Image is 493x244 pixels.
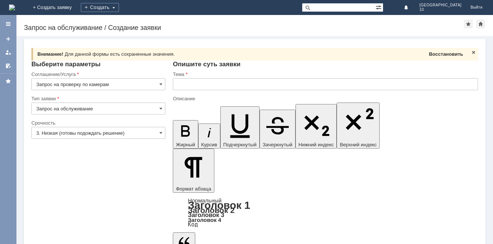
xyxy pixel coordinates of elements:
span: [GEOGRAPHIC_DATA] [419,3,462,7]
span: Зачеркнутый [263,142,293,147]
span: Опишите суть заявки [173,61,241,68]
span: Подчеркнутый [223,142,257,147]
div: Запрос на обслуживание / Создание заявки [24,24,464,31]
span: Курсив [201,142,217,147]
span: Жирный [176,142,195,147]
button: Формат абзаца [173,149,214,193]
span: Для данной формы есть сохраненные значения. [65,51,175,57]
div: Описание [173,96,477,101]
span: Выберите параметры [31,61,101,68]
button: Нижний индекс [296,104,337,149]
a: Заголовок 2 [188,206,235,214]
a: Заголовок 3 [188,211,224,218]
button: Жирный [173,120,198,149]
div: Тема [173,72,477,77]
span: Закрыть [471,49,477,55]
a: Код [188,221,198,228]
a: Создать заявку [2,33,14,45]
span: Внимание! [37,51,63,57]
button: Подчеркнутый [220,106,260,149]
button: Зачеркнутый [260,110,296,149]
span: Расширенный поиск [376,3,383,10]
div: Тип заявки [31,96,164,101]
a: Мои заявки [2,46,14,58]
div: Формат абзаца [173,198,478,227]
div: Соглашение/Услуга [31,72,164,77]
img: logo [9,4,15,10]
div: Создать [81,3,119,12]
a: Мои согласования [2,60,14,72]
div: Сделать домашней страницей [476,19,485,28]
button: Курсив [198,123,220,149]
a: Нормальный [188,197,221,204]
button: Верхний индекс [337,103,380,149]
span: Формат абзаца [176,186,211,192]
a: Заголовок 1 [188,199,250,211]
span: Восстановить [429,51,463,57]
span: Верхний индекс [340,142,377,147]
span: 10 [419,7,462,12]
div: Добавить в избранное [464,19,473,28]
span: Нижний индекс [298,142,334,147]
a: Заголовок 4 [188,217,221,223]
div: Срочность [31,121,164,125]
a: Перейти на домашнюю страницу [9,4,15,10]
